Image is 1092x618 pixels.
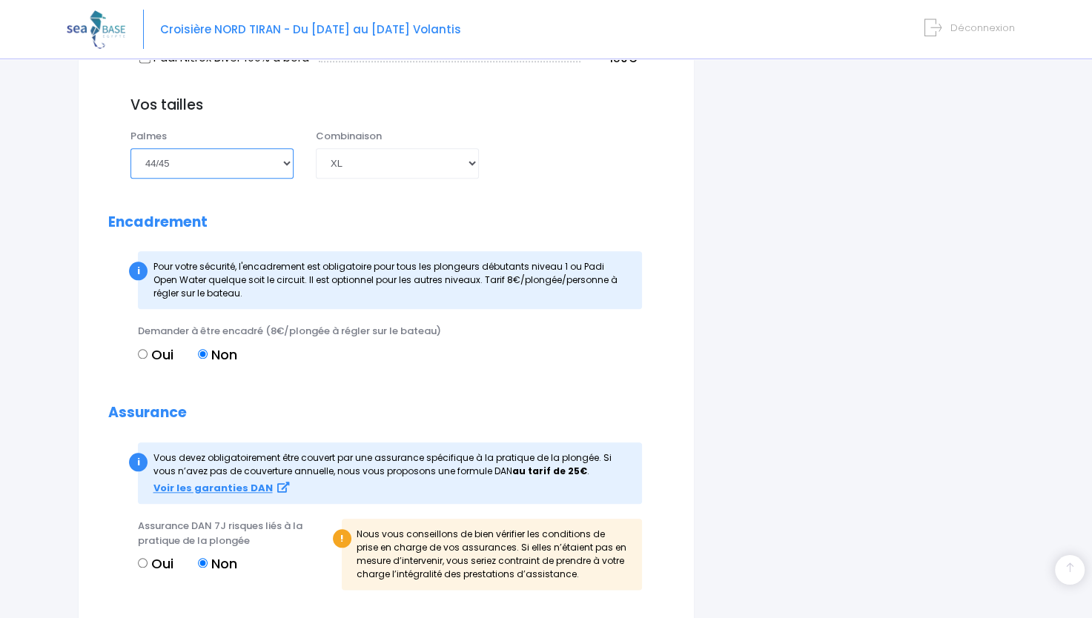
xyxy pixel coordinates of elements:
div: i [129,262,148,280]
label: Oui [138,345,173,365]
input: Oui [138,558,148,568]
label: Non [198,345,237,365]
a: Voir les garanties DAN [153,482,289,494]
h2: Encadrement [108,214,664,231]
input: Non [198,349,208,359]
div: Vous devez obligatoirement être couvert par une assurance spécifique à la pratique de la plong... [138,442,642,504]
label: Palmes [130,129,167,144]
div: Nous vous conseillons de bien vérifier les conditions de prise en charge de vos assurances. Si el... [342,519,642,590]
strong: au tarif de 25€ [512,465,587,477]
h3: Vos tailles [130,97,664,114]
span: Croisière NORD TIRAN - Du [DATE] au [DATE] Volantis [160,21,461,37]
div: i [129,453,148,471]
h2: Assurance [108,405,664,422]
div: ! [333,529,351,548]
input: Non [198,558,208,568]
strong: Voir les garanties DAN [153,481,273,495]
span: Demander à être encadré (8€/plongée à régler sur le bateau) [138,324,441,338]
label: Oui [138,554,173,574]
label: Combinaison [316,129,382,144]
span: Assurance DAN 7J risques liés à la pratique de la plongée [138,519,302,548]
input: Oui [138,349,148,359]
label: Non [198,554,237,574]
span: Pour votre sécurité, l'encadrement est obligatoire pour tous les plongeurs débutants niveau 1 ou ... [153,260,618,299]
span: Déconnexion [950,21,1015,35]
